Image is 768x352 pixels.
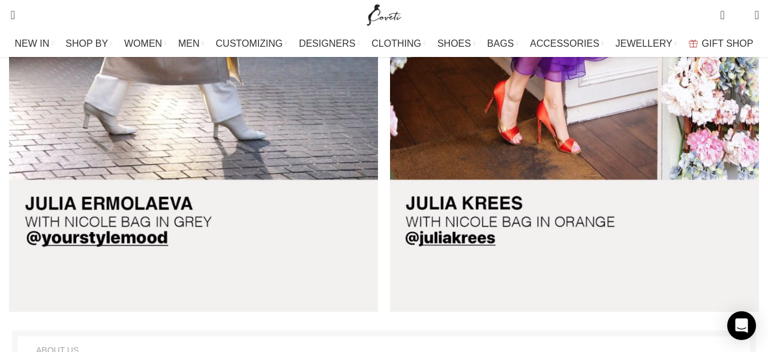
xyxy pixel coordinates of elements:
a: Site logo [364,9,404,19]
span: 0 [736,12,745,21]
span: 0 [721,6,730,15]
a: ACCESSORIES [530,32,604,56]
a: DESIGNERS [299,32,359,56]
span: SHOES [437,38,471,49]
span: NEW IN [15,38,50,49]
a: SHOP BY [65,32,112,56]
span: SHOP BY [65,38,108,49]
a: NEW IN [15,32,54,56]
a: JEWELLERY [616,32,677,56]
span: WOMEN [124,38,162,49]
span: CLOTHING [371,38,421,49]
img: GiftBag [689,40,698,47]
div: Open Intercom Messenger [727,311,756,340]
a: 0 [714,3,730,27]
a: BAGS [487,32,518,56]
a: WOMEN [124,32,166,56]
span: CUSTOMIZING [216,38,283,49]
a: GIFT SHOP [689,32,754,56]
span: GIFT SHOP [702,38,754,49]
span: MEN [178,38,200,49]
a: CLOTHING [371,32,425,56]
div: Main navigation [3,32,765,56]
div: My Wishlist [734,3,746,27]
span: DESIGNERS [299,38,355,49]
span: JEWELLERY [616,38,673,49]
a: CUSTOMIZING [216,32,287,56]
a: MEN [178,32,203,56]
a: Search [3,3,15,27]
span: BAGS [487,38,514,49]
span: ACCESSORIES [530,38,599,49]
a: SHOES [437,32,475,56]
